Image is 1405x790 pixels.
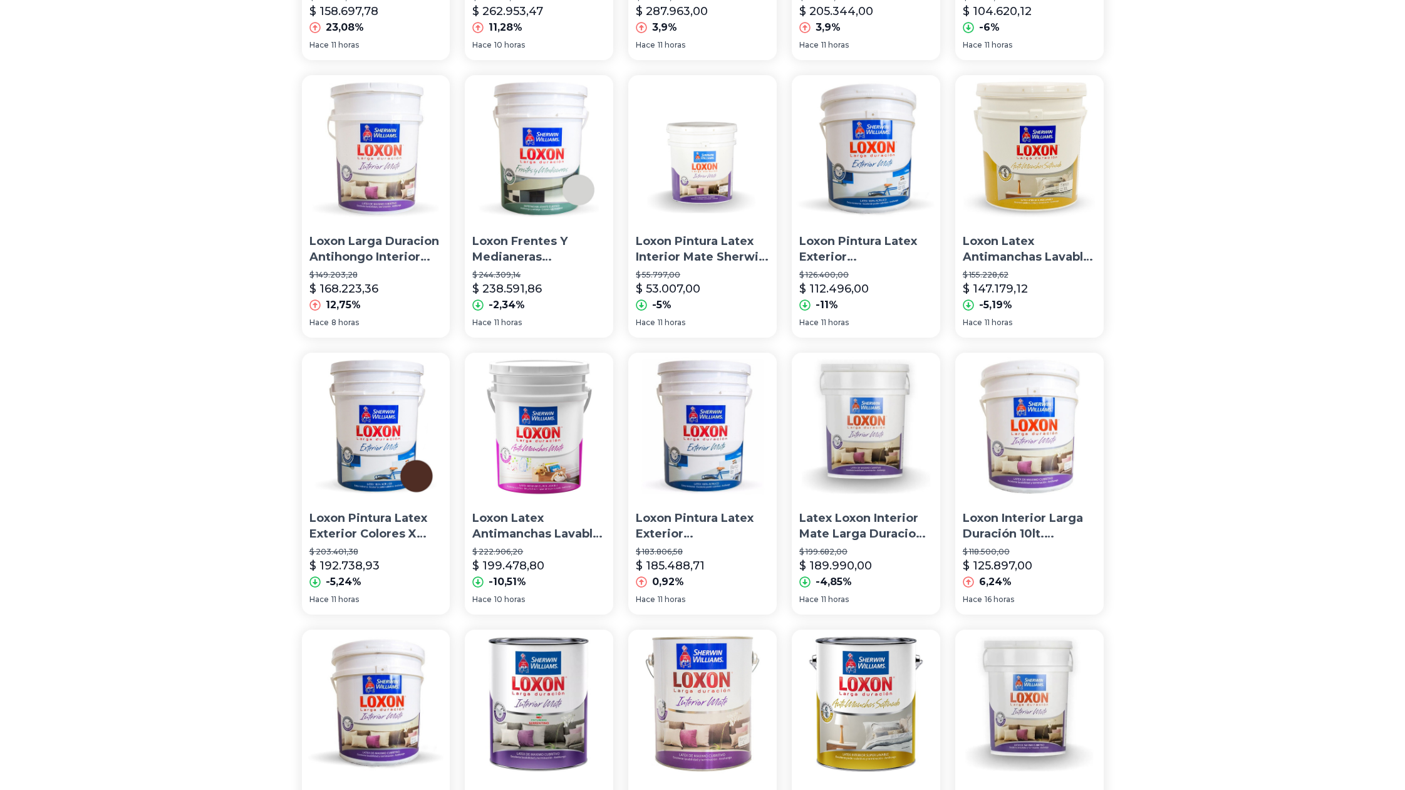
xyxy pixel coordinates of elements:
[963,318,982,328] span: Hace
[816,20,841,35] p: 3,9%
[465,353,613,615] a: Loxon Latex Antimanchas Lavable Interior Mate X 20lts Sherwin Williams - PrestigioLoxon Latex Ant...
[309,557,380,574] p: $ 192.738,93
[955,353,1104,615] a: Loxon Interior Larga Duración 10lt. Sherwin - Loxon Interior Larga Duración 10lt. [GEOGRAPHIC_DAT...
[799,280,869,298] p: $ 112.496,00
[489,298,525,313] p: -2,34%
[792,75,940,337] a: Loxon Pintura Latex Exterior Blanco X 10lts Sherwin Williams - PrestigioLoxon Pintura Latex Exter...
[821,318,849,328] span: 11 horas
[331,40,359,50] span: 11 horas
[628,75,777,337] a: Loxon Pintura Latex Interior Mate Sherwin X4lts Liberato.Loxon Pintura Latex Interior Mate Sherwi...
[799,511,933,542] p: Latex Loxon Interior Mate Larga Duracion 20 Lts [PERSON_NAME]
[489,574,526,590] p: -10,51%
[658,40,685,50] span: 11 horas
[302,353,450,501] img: Loxon Pintura Latex Exterior Colores X 20lts Sherwin Williams - Prestigio
[658,318,685,328] span: 11 horas
[985,595,1014,605] span: 16 horas
[326,20,364,35] p: 23,08%
[963,40,982,50] span: Hace
[636,270,769,280] p: $ 55.797,00
[799,234,933,265] p: Loxon Pintura Latex Exterior [PERSON_NAME] X 10lts [PERSON_NAME] - Prestigio
[799,557,872,574] p: $ 189.990,00
[652,574,684,590] p: 0,92%
[636,318,655,328] span: Hace
[628,353,777,501] img: Loxon Pintura Latex Exterior Blanco X 20lts Sherwin Williams - Prestigio
[799,547,933,557] p: $ 199.682,00
[955,630,1104,778] img: Pintura Loxon Interior Mate 20lts Sherwin +1 Rodillol.
[628,630,777,778] img: Loxon Latex Interior Larga Duracion X 4lts Sherwin Williams - Prestigio
[309,318,329,328] span: Hace
[472,547,606,557] p: $ 222.906,20
[636,557,705,574] p: $ 185.488,71
[309,280,378,298] p: $ 168.223,36
[636,595,655,605] span: Hace
[472,270,606,280] p: $ 244.309,14
[636,547,769,557] p: $ 183.806,58
[331,318,359,328] span: 8 horas
[652,298,671,313] p: -5%
[302,75,450,224] img: Loxon Larga Duracion Antihongo Interior Mate Blanco X 20 Lts
[792,353,940,615] a: Latex Loxon Interior Mate Larga Duracion 20 Lts SerrentinoLatex Loxon Interior Mate Larga Duracio...
[979,298,1012,313] p: -5,19%
[494,595,525,605] span: 10 horas
[309,270,443,280] p: $ 149.203,28
[326,298,361,313] p: 12,75%
[628,75,777,224] img: Loxon Pintura Latex Interior Mate Sherwin X4lts Liberato.
[963,511,1096,542] p: Loxon Interior Larga Duración 10lt. [GEOGRAPHIC_DATA] -
[472,234,606,265] p: Loxon Frentes Y Medianeras Impermeabilizante Color X 20lts - Prestigio
[636,234,769,265] p: Loxon Pintura Latex Interior Mate Sherwin X4lts [PERSON_NAME].
[636,3,708,20] p: $ 287.963,00
[658,595,685,605] span: 11 horas
[628,353,777,615] a: Loxon Pintura Latex Exterior Blanco X 20lts Sherwin Williams - PrestigioLoxon Pintura Latex Exter...
[472,280,542,298] p: $ 238.591,86
[302,75,450,337] a: Loxon Larga Duracion Antihongo Interior Mate Blanco X 20 LtsLoxon Larga Duracion Antihongo Interi...
[979,574,1012,590] p: 6,24%
[963,557,1032,574] p: $ 125.897,00
[652,20,677,35] p: 3,9%
[472,557,544,574] p: $ 199.478,80
[302,630,450,778] img: Pintura Loxon Latex Lavable Blanco X 20 Lts
[302,353,450,615] a: Loxon Pintura Latex Exterior Colores X 20lts Sherwin Williams - PrestigioLoxon Pintura Latex Exte...
[636,280,700,298] p: $ 53.007,00
[472,3,543,20] p: $ 262.953,47
[816,574,852,590] p: -4,85%
[309,40,329,50] span: Hace
[465,75,613,337] a: Loxon Frentes Y Medianeras Impermeabilizante Color X 20lts - PrestigioLoxon Frentes Y Medianeras ...
[985,40,1012,50] span: 11 horas
[955,75,1104,337] a: Loxon Latex Antimanchas Lavable Interior Satinado X 10lts - PrestigioLoxon Latex Antimanchas Lava...
[792,630,940,778] img: Loxon Latex Antimanchas Interior Lavable Satinado X 4lts - Prestigio
[472,318,492,328] span: Hace
[799,318,819,328] span: Hace
[331,595,359,605] span: 11 horas
[963,270,1096,280] p: $ 155.228,62
[465,75,613,224] img: Loxon Frentes Y Medianeras Impermeabilizante Color X 20lts - Prestigio
[816,298,838,313] p: -11%
[799,595,819,605] span: Hace
[963,547,1096,557] p: $ 118.500,00
[955,353,1104,501] img: Loxon Interior Larga Duración 10lt. Sherwin -
[494,318,522,328] span: 11 horas
[309,511,443,542] p: Loxon Pintura Latex Exterior Colores X 20lts [PERSON_NAME] - Prestigio
[792,353,940,501] img: Latex Loxon Interior Mate Larga Duracion 20 Lts Serrentino
[799,270,933,280] p: $ 126.400,00
[636,511,769,542] p: Loxon Pintura Latex Exterior [PERSON_NAME] X 20lts [PERSON_NAME] - Prestigio
[309,234,443,265] p: Loxon Larga Duracion Antihongo Interior [PERSON_NAME] X 20 Lts
[472,40,492,50] span: Hace
[309,3,378,20] p: $ 158.697,78
[985,318,1012,328] span: 11 horas
[309,595,329,605] span: Hace
[799,3,873,20] p: $ 205.344,00
[963,3,1032,20] p: $ 104.620,12
[472,595,492,605] span: Hace
[821,40,849,50] span: 11 horas
[494,40,525,50] span: 10 horas
[821,595,849,605] span: 11 horas
[465,630,613,778] img: Latex Loxon Interior Mate Larga Duracion 4 Lts Serrentino
[979,20,1000,35] p: -6%
[472,511,606,542] p: Loxon Latex Antimanchas Lavable Interior Mate X 20lts [PERSON_NAME] - Prestigio
[799,40,819,50] span: Hace
[963,280,1028,298] p: $ 147.179,12
[792,75,940,224] img: Loxon Pintura Latex Exterior Blanco X 10lts Sherwin Williams - Prestigio
[489,20,522,35] p: 11,28%
[955,75,1104,224] img: Loxon Latex Antimanchas Lavable Interior Satinado X 10lts - Prestigio
[465,353,613,501] img: Loxon Latex Antimanchas Lavable Interior Mate X 20lts Sherwin Williams - Prestigio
